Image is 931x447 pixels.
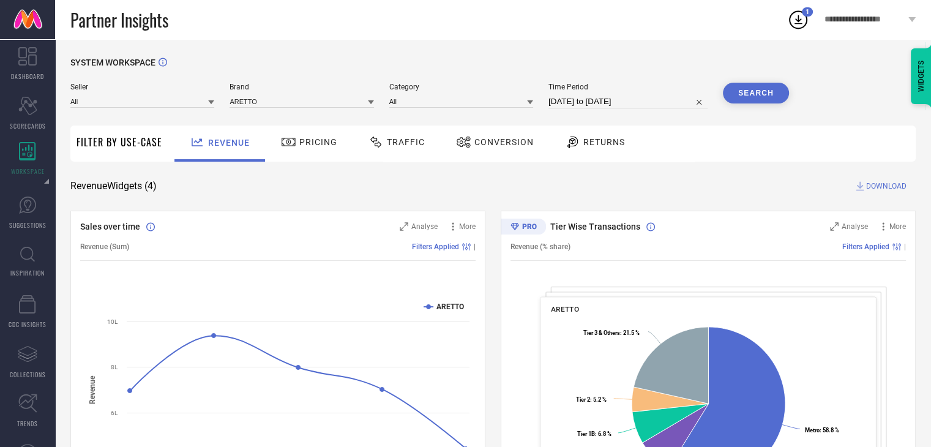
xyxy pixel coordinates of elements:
text: ARETTO [436,302,464,311]
span: Seller [70,83,214,91]
tspan: Tier 1B [577,430,595,437]
span: Tier Wise Transactions [550,222,640,231]
span: Partner Insights [70,7,168,32]
input: Select time period [548,94,708,109]
svg: Zoom [400,222,408,231]
tspan: Metro [805,427,820,434]
span: Brand [230,83,373,91]
div: Open download list [787,9,809,31]
span: CDC INSIGHTS [9,320,47,329]
span: Revenue (% share) [510,242,570,251]
span: Sales over time [80,222,140,231]
tspan: Tier 2 [576,396,590,402]
span: Category [389,83,533,91]
span: TRENDS [17,419,38,428]
tspan: Revenue [88,375,97,404]
span: DASHBOARD [11,72,44,81]
span: WORKSPACE [11,167,45,176]
text: 10L [107,318,118,325]
span: ARETTO [551,305,579,314]
span: | [904,242,906,251]
span: SYSTEM WORKSPACE [70,58,155,67]
svg: Zoom [830,222,839,231]
span: Filter By Use-Case [77,135,162,149]
span: Revenue (Sum) [80,242,129,251]
span: Analyse [842,222,868,231]
text: : 21.5 % [583,329,640,336]
span: Pricing [299,137,337,147]
span: DOWNLOAD [866,180,907,192]
span: Traffic [387,137,425,147]
span: Revenue [208,138,250,148]
span: | [474,242,476,251]
text: 6L [111,410,118,416]
span: Analyse [411,222,438,231]
div: Premium [501,219,546,237]
span: Time Period [548,83,708,91]
span: INSPIRATION [10,268,45,277]
span: Filters Applied [842,242,889,251]
text: 8L [111,364,118,370]
tspan: Tier 3 & Others [583,329,620,336]
text: : 5.2 % [576,396,607,402]
span: COLLECTIONS [10,370,46,379]
span: More [889,222,906,231]
span: Conversion [474,137,534,147]
span: Revenue Widgets ( 4 ) [70,180,157,192]
span: Filters Applied [412,242,459,251]
span: 1 [806,8,809,16]
span: More [459,222,476,231]
span: SUGGESTIONS [9,220,47,230]
span: Returns [583,137,625,147]
span: SCORECARDS [10,121,46,130]
button: Search [723,83,789,103]
text: : 6.8 % [577,430,611,437]
text: : 58.8 % [805,427,839,434]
